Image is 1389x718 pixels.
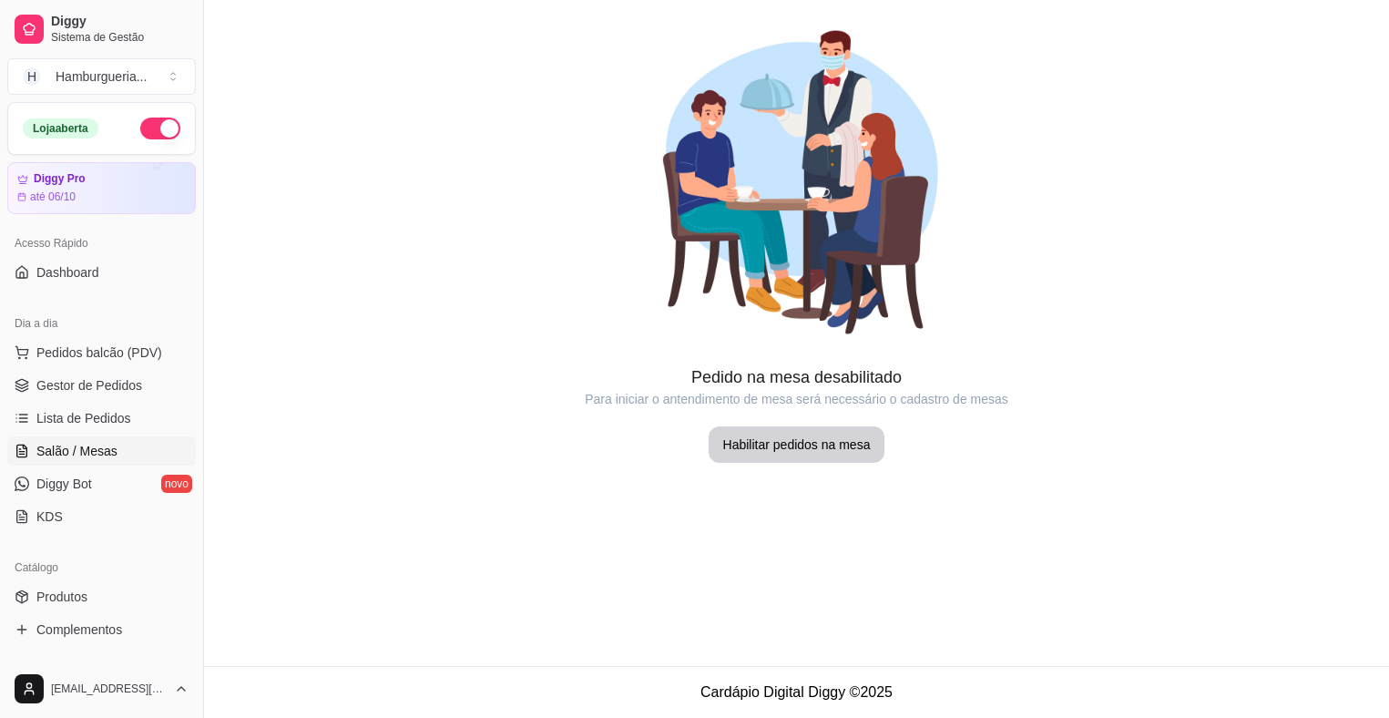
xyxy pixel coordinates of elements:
article: até 06/10 [30,190,76,204]
span: Lista de Pedidos [36,409,131,427]
span: Diggy [51,14,189,30]
button: Pedidos balcão (PDV) [7,338,196,367]
button: Alterar Status [140,118,180,139]
a: Diggy Botnovo [7,469,196,498]
footer: Cardápio Digital Diggy © 2025 [204,666,1389,718]
span: [EMAIL_ADDRESS][DOMAIN_NAME] [51,682,167,696]
div: Hamburgueria ... [56,67,147,86]
a: DiggySistema de Gestão [7,7,196,51]
button: [EMAIL_ADDRESS][DOMAIN_NAME] [7,667,196,711]
div: Catálogo [7,553,196,582]
a: KDS [7,502,196,531]
a: Diggy Proaté 06/10 [7,162,196,214]
span: Gestor de Pedidos [36,376,142,395]
a: Gestor de Pedidos [7,371,196,400]
a: Dashboard [7,258,196,287]
button: Select a team [7,58,196,95]
span: Produtos [36,588,87,606]
article: Pedido na mesa desabilitado [204,364,1389,390]
span: Complementos [36,621,122,639]
article: Diggy Pro [34,172,86,186]
span: Pedidos balcão (PDV) [36,344,162,362]
span: KDS [36,508,63,526]
span: Dashboard [36,263,99,282]
span: Salão / Mesas [36,442,117,460]
span: Sistema de Gestão [51,30,189,45]
span: H [23,67,41,86]
a: Produtos [7,582,196,611]
article: Para iniciar o antendimento de mesa será necessário o cadastro de mesas [204,390,1389,408]
span: Diggy Bot [36,475,92,493]
button: Habilitar pedidos na mesa [709,426,885,463]
div: Loja aberta [23,118,98,138]
div: Dia a dia [7,309,196,338]
a: Lista de Pedidos [7,404,196,433]
a: Complementos [7,615,196,644]
div: Acesso Rápido [7,229,196,258]
a: Salão / Mesas [7,436,196,466]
